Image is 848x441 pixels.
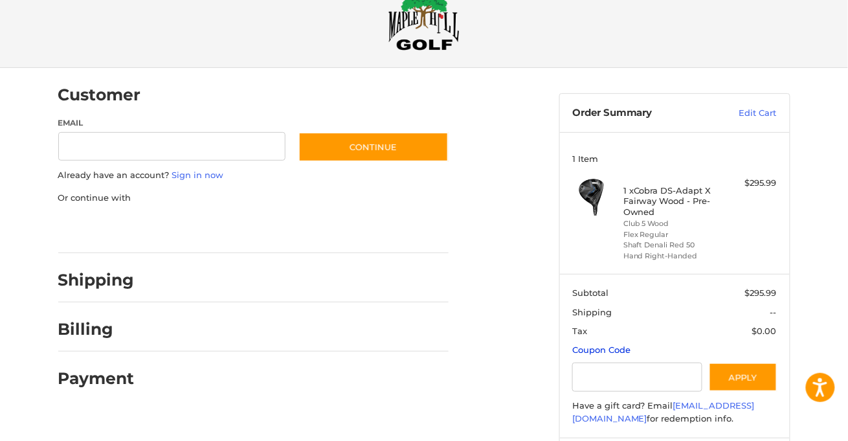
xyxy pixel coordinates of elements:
[572,363,702,392] input: Gift Certificate or Coupon Code
[711,107,777,120] a: Edit Cart
[741,406,848,441] iframe: Google Customer Reviews
[572,107,711,120] h3: Order Summary
[623,251,722,262] li: Hand Right-Handed
[572,400,755,424] a: [EMAIL_ADDRESS][DOMAIN_NAME]
[58,85,141,105] h2: Customer
[745,288,777,298] span: $295.99
[572,153,777,164] h3: 1 Item
[54,217,151,240] iframe: PayPal-paypal
[752,326,777,336] span: $0.00
[572,326,587,336] span: Tax
[273,217,370,240] iframe: PayPal-venmo
[726,177,777,190] div: $295.99
[58,169,449,182] p: Already have an account?
[623,229,722,240] li: Flex Regular
[164,217,261,240] iframe: PayPal-paylater
[572,345,630,355] a: Coupon Code
[172,170,224,180] a: Sign in now
[572,400,777,425] div: Have a gift card? Email for redemption info.
[58,270,135,290] h2: Shipping
[58,117,286,129] label: Email
[623,240,722,251] li: Shaft Denali Red 50
[572,288,608,298] span: Subtotal
[572,307,612,317] span: Shipping
[58,368,135,389] h2: Payment
[298,132,449,162] button: Continue
[770,307,777,317] span: --
[623,185,722,217] h4: 1 x Cobra DS-Adapt X Fairway Wood - Pre-Owned
[709,363,777,392] button: Apply
[623,218,722,229] li: Club 5 Wood
[58,192,449,205] p: Or continue with
[58,319,134,339] h2: Billing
